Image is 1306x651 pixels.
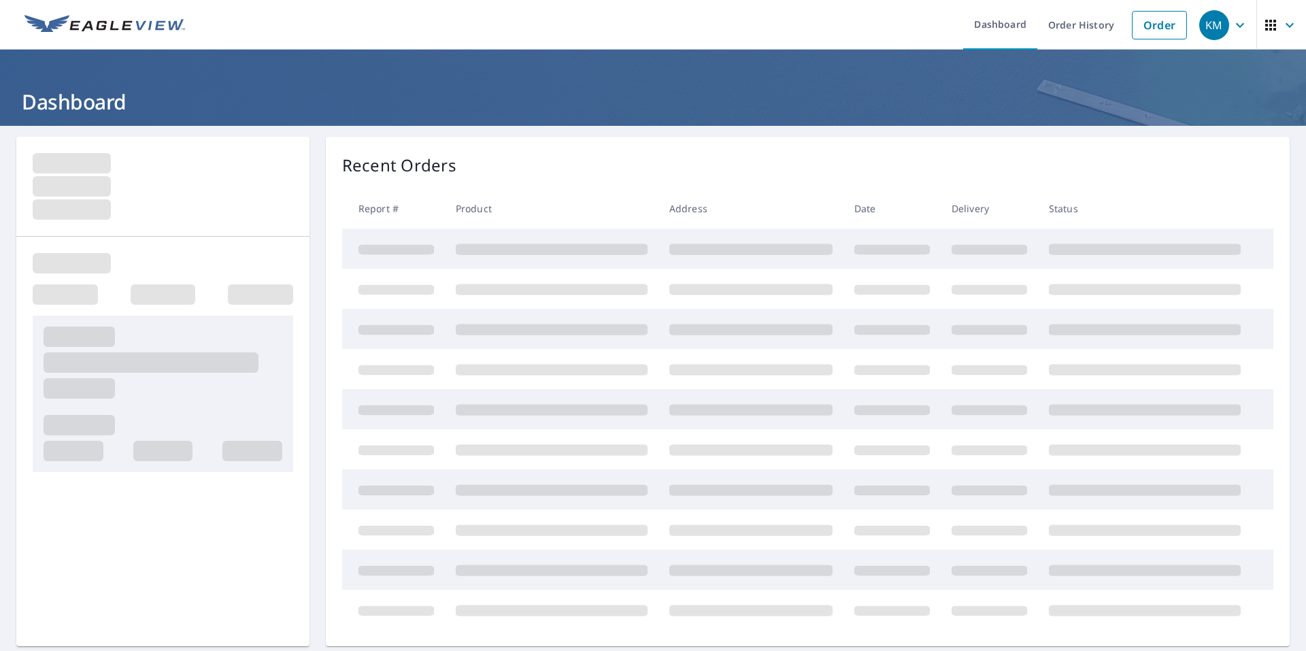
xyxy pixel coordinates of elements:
th: Date [843,188,941,229]
th: Status [1038,188,1252,229]
th: Address [658,188,843,229]
th: Delivery [941,188,1038,229]
th: Product [445,188,658,229]
img: EV Logo [24,15,185,35]
div: KM [1199,10,1229,40]
p: Recent Orders [342,153,456,178]
th: Report # [342,188,445,229]
h1: Dashboard [16,88,1290,116]
a: Order [1132,11,1187,39]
